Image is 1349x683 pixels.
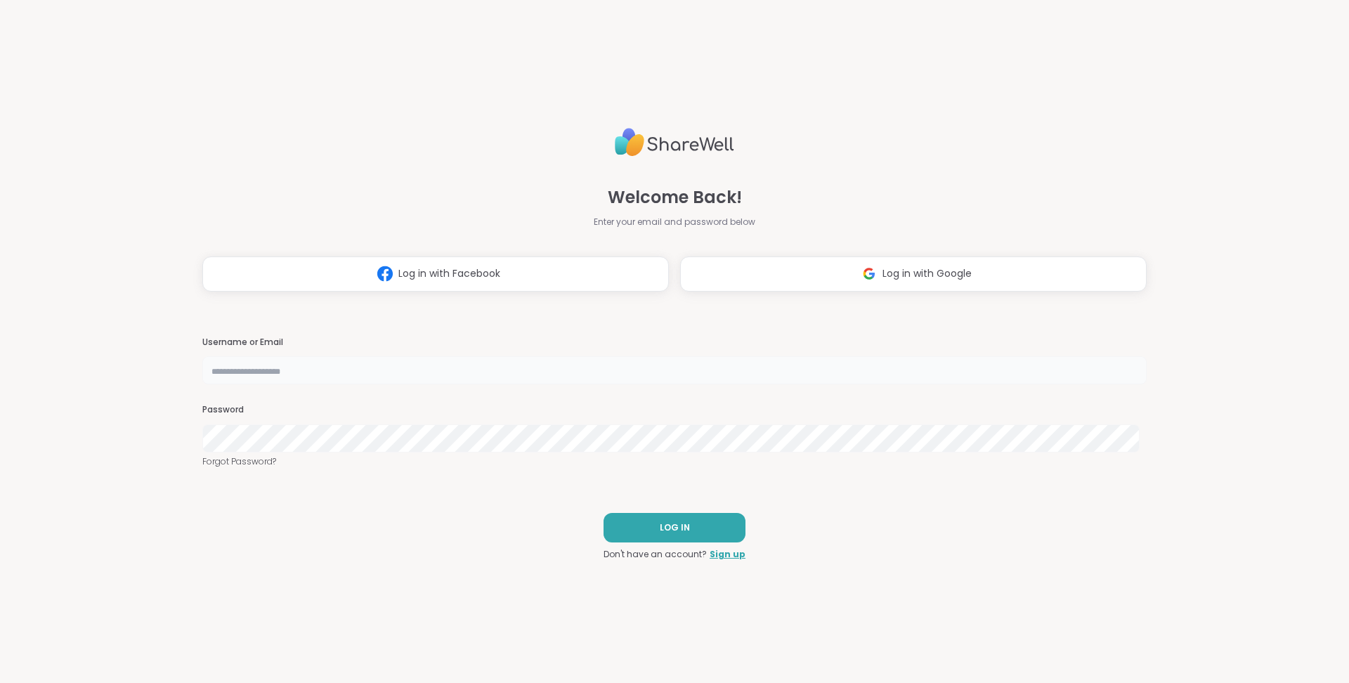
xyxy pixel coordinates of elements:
[398,266,500,281] span: Log in with Facebook
[202,337,1147,349] h3: Username or Email
[882,266,972,281] span: Log in with Google
[608,185,742,210] span: Welcome Back!
[202,404,1147,416] h3: Password
[615,122,734,162] img: ShareWell Logo
[856,261,882,287] img: ShareWell Logomark
[202,256,669,292] button: Log in with Facebook
[604,513,745,542] button: LOG IN
[372,261,398,287] img: ShareWell Logomark
[202,455,1147,468] a: Forgot Password?
[604,548,707,561] span: Don't have an account?
[680,256,1147,292] button: Log in with Google
[660,521,690,534] span: LOG IN
[710,548,745,561] a: Sign up
[594,216,755,228] span: Enter your email and password below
